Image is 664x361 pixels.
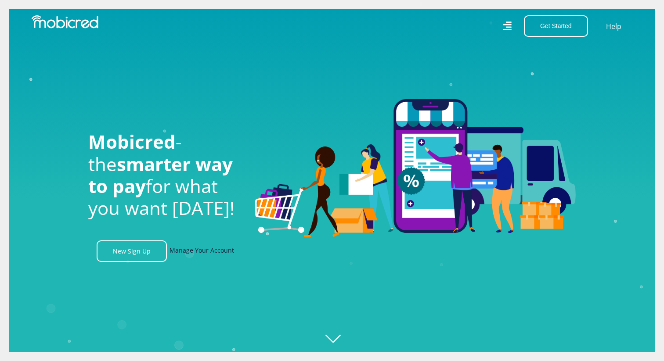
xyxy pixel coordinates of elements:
[88,131,242,219] h1: - the for what you want [DATE]!
[606,21,622,32] a: Help
[32,15,98,29] img: Mobicred
[255,99,576,238] img: Welcome to Mobicred
[97,240,167,262] a: New Sign Up
[170,240,234,262] a: Manage Your Account
[524,15,588,37] button: Get Started
[88,151,233,198] span: smarter way to pay
[88,129,176,154] span: Mobicred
